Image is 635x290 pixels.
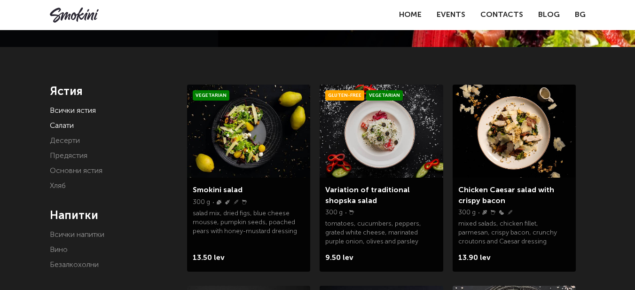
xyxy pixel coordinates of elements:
a: Smokini salad [193,187,243,194]
p: salad mix, dried figs, blue cheese mousse, pumpkin seeds, poached pears with honey-mustard dressing [193,209,305,239]
span: Vegetarian [366,90,403,101]
span: 13.50 lev [193,251,230,265]
a: Всички напитки [50,231,104,239]
img: Nuts.svg [217,200,221,204]
img: Fish.svg [482,210,487,215]
img: Eggs.svg [499,210,504,215]
a: Blog [538,11,560,19]
img: Sinape.svg [225,200,230,204]
a: Основни ястия [50,167,102,175]
img: Wheat.svg [234,200,238,204]
img: a0bd2dfa7939bea41583f5152c5e58f3001739ca23e674f59b2584116c8911d2.jpeg [453,85,576,178]
a: Предястия [50,152,87,160]
h4: Напитки [50,209,173,223]
p: 300 g [193,198,210,207]
img: Smokini_Winter_Menu_21.jpg [187,85,310,178]
img: Milk.svg [349,210,354,215]
a: BG [575,8,586,22]
p: mixed salads, chicken fillet, parmesan, crispy bacon, crunchy croutons and Caesar dressing [458,219,570,250]
a: Вино [50,246,68,254]
a: Events [437,11,465,19]
img: Milk.svg [242,200,247,204]
a: Contacts [480,11,523,19]
a: Салати [50,122,74,130]
a: Home [399,11,422,19]
a: Безалкохолни [50,261,99,269]
a: Десерти [50,137,80,145]
span: 9.50 lev [325,251,363,265]
span: Vegetarian [193,90,229,101]
p: 300 g [458,208,476,217]
a: Chicken Caesar salad with crispy bacon [458,187,554,204]
a: Хляб [50,182,66,190]
span: 13.90 lev [458,251,496,265]
h4: Ястия [50,85,173,99]
img: Wheat.svg [508,210,512,215]
img: Milk.svg [491,210,495,215]
a: Variation of traditional shopska salad [325,187,410,204]
img: Smokini_Winter_Menu_6.jpg [320,85,443,178]
a: Всички ястия [50,107,96,115]
span: Gluten-free [325,90,364,101]
p: 300 g [325,208,343,217]
p: tomatoes, cucumbers, peppers, grated white cheese, marinated purple onion, olives and parsley [325,219,437,250]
